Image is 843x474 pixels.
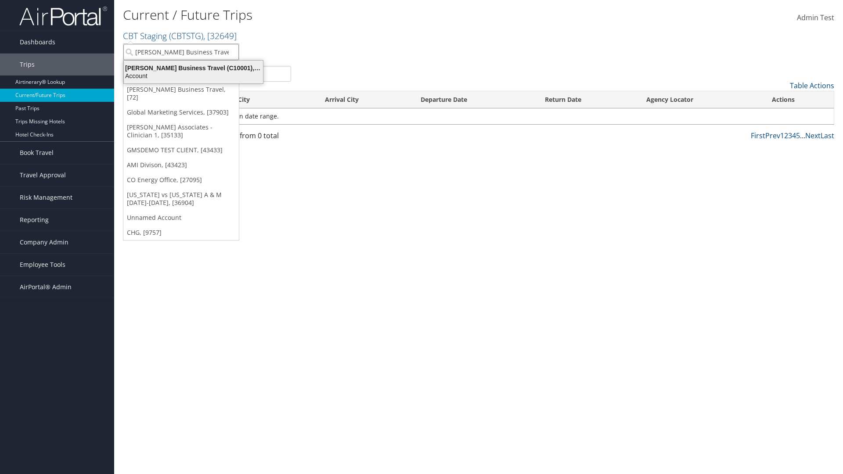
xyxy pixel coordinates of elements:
a: GMSDEMO TEST CLIENT, [43433] [123,143,239,158]
a: CO Energy Office, [27095] [123,172,239,187]
a: Unnamed Account [123,210,239,225]
a: [US_STATE] vs [US_STATE] A & M [DATE]-[DATE], [36904] [123,187,239,210]
a: 4 [792,131,796,140]
a: CHG, [9757] [123,225,239,240]
span: Trips [20,54,35,75]
input: Search Accounts [123,44,239,60]
span: ( CBTSTG ) [169,30,203,42]
span: Book Travel [20,142,54,164]
a: Last [821,131,834,140]
a: Admin Test [797,4,834,32]
th: Arrival City: activate to sort column ascending [317,91,412,108]
span: Reporting [20,209,49,231]
a: Prev [765,131,780,140]
a: First [751,131,765,140]
span: , [ 32649 ] [203,30,237,42]
span: Admin Test [797,13,834,22]
a: Next [805,131,821,140]
span: Company Admin [20,231,68,253]
img: airportal-logo.png [19,6,107,26]
th: Actions [764,91,834,108]
span: Travel Approval [20,164,66,186]
span: Employee Tools [20,254,65,276]
a: Table Actions [790,81,834,90]
span: Risk Management [20,187,72,208]
a: 2 [784,131,788,140]
h1: Current / Future Trips [123,6,597,24]
a: Global Marketing Services, [37903] [123,105,239,120]
span: AirPortal® Admin [20,276,72,298]
div: [PERSON_NAME] Business Travel (C10001), [72] [119,64,268,72]
span: Dashboards [20,31,55,53]
th: Agency Locator: activate to sort column ascending [638,91,764,108]
span: … [800,131,805,140]
a: 3 [788,131,792,140]
td: No Airtineraries found within the given date range. [123,108,834,124]
a: CBT Staging [123,30,237,42]
div: Account [119,72,268,80]
a: [PERSON_NAME] Business Travel, [72] [123,82,239,105]
th: Departure Date: activate to sort column descending [413,91,537,108]
a: 5 [796,131,800,140]
a: 1 [780,131,784,140]
th: Return Date: activate to sort column ascending [537,91,638,108]
th: Departure City: activate to sort column ascending [198,91,317,108]
p: Filter: [123,46,597,57]
a: AMI Divison, [43423] [123,158,239,172]
a: [PERSON_NAME] Associates - Clinician 1, [35133] [123,120,239,143]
